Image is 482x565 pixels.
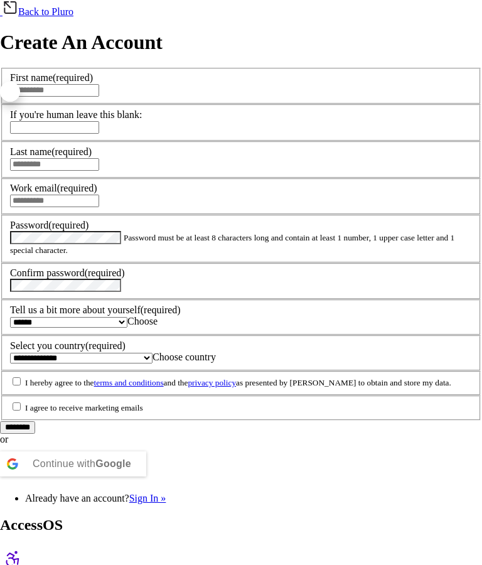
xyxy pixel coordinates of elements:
a: terms and conditions [94,378,164,387]
span: (required) [85,340,126,351]
span: Choose country [153,352,216,362]
label: Work email [10,183,97,193]
a: Sign In » [129,493,166,503]
label: Confirm password [10,267,125,278]
div: Continue with [33,451,131,476]
span: (required) [48,220,88,230]
input: I hereby agree to theterms and conditionsand theprivacy policyas presented by [PERSON_NAME] to ob... [13,377,21,385]
span: (required) [141,304,181,315]
a: privacy policy [188,378,236,387]
label: Tell us a bit more about yourself [10,304,181,315]
span: (required) [51,146,92,157]
input: I agree to receive marketing emails [13,402,21,411]
span: Choose [127,316,158,326]
small: I agree to receive marketing emails [25,403,143,412]
a: Back to Pluro [3,6,73,17]
li: Already have an account? [25,493,482,504]
span: (required) [57,183,97,193]
label: First name [10,72,93,83]
span: (required) [53,72,93,83]
span: (required) [85,267,125,278]
label: If you're human leave this blank: [10,109,142,120]
label: Select you country [10,340,126,351]
label: Last name [10,146,92,157]
label: Password [10,220,88,230]
b: Google [95,458,131,469]
small: Password must be at least 8 characters long and contain at least 1 number, 1 upper case letter an... [10,233,454,255]
small: I hereby agree to the and the as presented by [PERSON_NAME] to obtain and store my data. [25,378,451,387]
